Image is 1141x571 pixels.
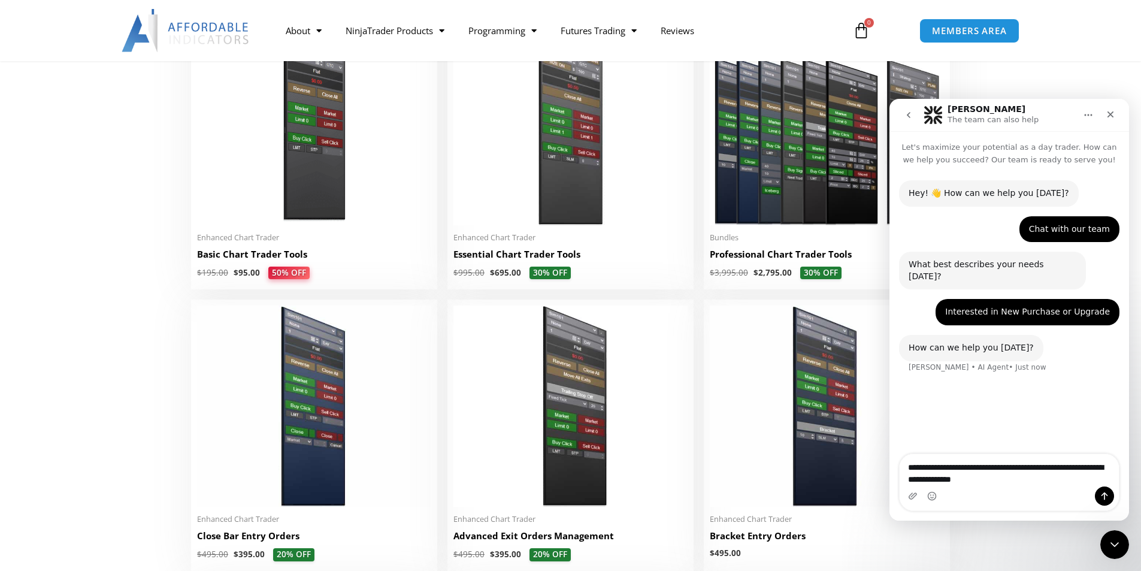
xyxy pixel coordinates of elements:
[453,267,485,278] bdi: 995.00
[197,267,202,278] span: $
[453,232,688,243] span: Enhanced Chart Trader
[197,24,431,225] img: BasicTools
[453,530,688,542] h2: Advanced Exit Orders Management
[710,267,715,278] span: $
[197,248,431,261] h2: Basic Chart Trader Tools
[273,548,314,561] span: 20% OFF
[234,549,238,560] span: $
[453,514,688,524] span: Enhanced Chart Trader
[453,267,458,278] span: $
[710,267,748,278] bdi: 3,995.00
[268,267,310,280] span: 50% OFF
[710,548,715,558] span: $
[490,267,521,278] bdi: 695.00
[753,267,792,278] bdi: 2,795.00
[710,232,944,243] span: Bundles
[864,18,874,28] span: 0
[710,248,944,261] h2: Professional Chart Trader Tools
[453,549,458,560] span: $
[710,548,741,558] bdi: 495.00
[334,17,456,44] a: NinjaTrader Products
[197,530,431,542] h2: Close Bar Entry Orders
[932,26,1007,35] span: MEMBERS AREA
[197,267,228,278] bdi: 195.00
[649,17,706,44] a: Reviews
[453,530,688,548] a: Advanced Exit Orders Management
[453,248,688,261] h2: Essential Chart Trader Tools
[549,17,649,44] a: Futures Trading
[919,19,1019,43] a: MEMBERS AREA
[453,248,688,267] a: Essential Chart Trader Tools
[889,99,1129,521] iframe: Intercom live chat
[710,248,944,267] a: Professional Chart Trader Tools
[710,24,944,225] img: ProfessionalToolsBundlePage
[453,24,688,225] img: Essential Chart Trader Tools
[122,9,250,52] img: LogoAI | Affordable Indicators – NinjaTrader
[710,530,944,548] a: Bracket Entry Orders
[710,306,944,507] img: BracketEntryOrders
[197,232,431,243] span: Enhanced Chart Trader
[274,17,839,44] nav: Menu
[453,549,485,560] bdi: 495.00
[529,548,571,561] span: 20% OFF
[710,530,944,542] h2: Bracket Entry Orders
[274,17,334,44] a: About
[456,17,549,44] a: Programming
[197,514,431,524] span: Enhanced Chart Trader
[835,13,888,48] a: 0
[234,267,260,278] bdi: 95.00
[197,306,431,507] img: CloseBarOrders
[710,514,944,524] span: Enhanced Chart Trader
[453,306,688,507] img: AdvancedStopLossMgmt
[490,549,521,560] bdi: 395.00
[234,549,265,560] bdi: 395.00
[490,267,495,278] span: $
[197,248,431,267] a: Basic Chart Trader Tools
[197,549,202,560] span: $
[1100,530,1129,559] iframe: Intercom live chat
[197,530,431,548] a: Close Bar Entry Orders
[753,267,758,278] span: $
[800,267,842,280] span: 30% OFF
[490,549,495,560] span: $
[529,267,571,280] span: 30% OFF
[234,267,238,278] span: $
[197,549,228,560] bdi: 495.00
